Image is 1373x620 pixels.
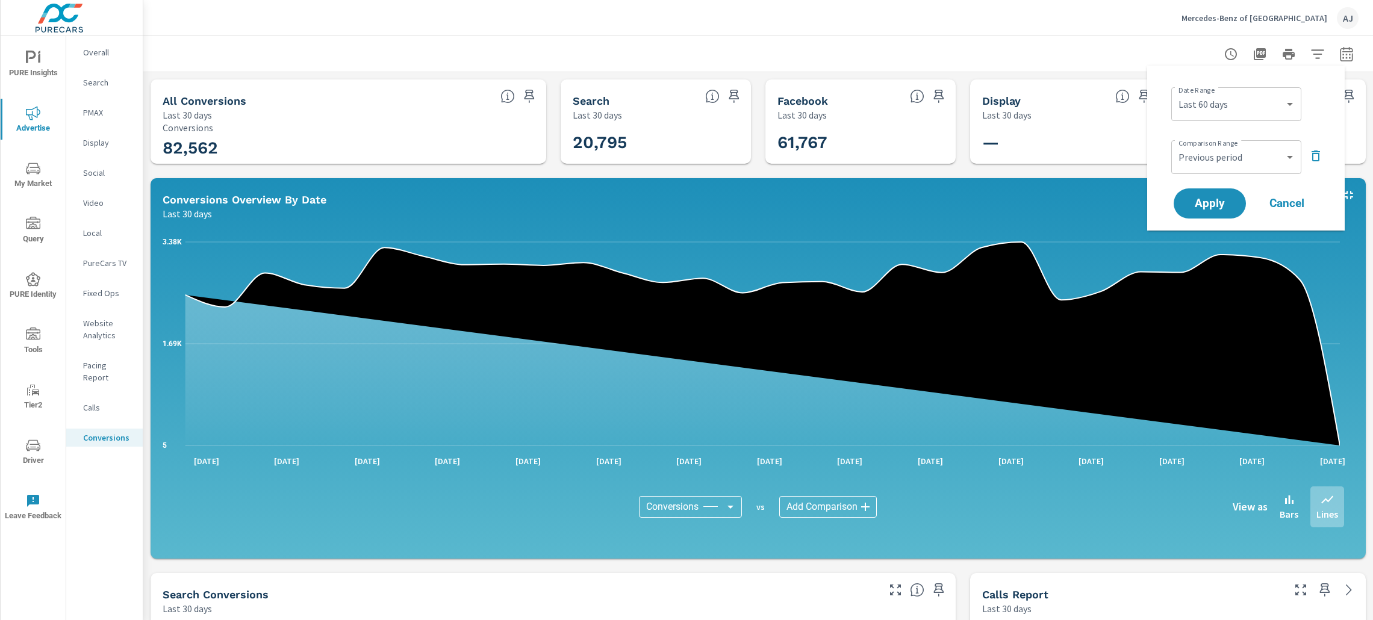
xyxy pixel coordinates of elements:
[66,194,143,212] div: Video
[886,580,905,600] button: Make Fullscreen
[83,167,133,179] p: Social
[83,359,133,383] p: Pacing Report
[4,494,62,523] span: Leave Feedback
[1316,507,1338,521] p: Lines
[66,254,143,272] div: PureCars TV
[163,108,212,122] p: Last 30 days
[777,95,828,107] h5: Facebook
[4,438,62,468] span: Driver
[426,455,469,467] p: [DATE]
[779,496,877,518] div: Add Comparison
[83,401,133,414] p: Calls
[1231,455,1273,467] p: [DATE]
[1334,42,1359,66] button: Select Date Range
[929,580,948,600] span: Save this to your personalized report
[66,398,143,417] div: Calls
[4,51,62,80] span: PURE Insights
[1280,507,1298,521] p: Bars
[163,441,167,450] text: 5
[520,87,539,106] span: Save this to your personalized report
[163,95,246,107] h5: All Conversions
[163,138,534,158] h3: 82,562
[4,383,62,412] span: Tier2
[66,356,143,386] div: Pacing Report
[83,432,133,444] p: Conversions
[83,137,133,149] p: Display
[668,455,710,467] p: [DATE]
[66,314,143,344] div: Website Analytics
[982,95,1021,107] h5: Display
[66,134,143,152] div: Display
[1339,185,1359,205] button: Minimize Widget
[83,76,133,88] p: Search
[1312,455,1354,467] p: [DATE]
[83,46,133,58] p: Overall
[1306,42,1330,66] button: Apply Filters
[185,455,228,467] p: [DATE]
[500,89,515,104] span: All Conversions include Actions, Leads and Unmapped Conversions
[66,73,143,91] div: Search
[982,588,1048,601] h5: Calls Report
[4,106,62,135] span: Advertise
[705,89,720,104] span: Search Conversions include Actions, Leads and Unmapped Conversions.
[1315,580,1334,600] span: Save this to your personalized report
[1,36,66,535] div: nav menu
[83,197,133,209] p: Video
[910,583,924,597] span: Search Conversions include Actions, Leads and Unmapped Conversions
[982,601,1032,616] p: Last 30 days
[163,122,534,133] p: Conversions
[929,87,948,106] span: Save this to your personalized report
[1339,580,1359,600] a: See more details in report
[83,227,133,239] p: Local
[982,108,1032,122] p: Last 30 days
[982,132,1148,153] h3: —
[646,501,699,513] span: Conversions
[346,455,388,467] p: [DATE]
[1263,198,1311,209] span: Cancel
[83,317,133,341] p: Website Analytics
[1115,89,1130,104] span: Display Conversions include Actions, Leads and Unmapped Conversions
[724,87,744,106] span: Save this to your personalized report
[990,455,1032,467] p: [DATE]
[163,206,212,221] p: Last 30 days
[573,132,739,153] h3: 20,795
[1251,188,1323,219] button: Cancel
[4,327,62,357] span: Tools
[777,108,827,122] p: Last 30 days
[786,501,858,513] span: Add Comparison
[66,43,143,61] div: Overall
[639,496,742,518] div: Conversions
[1291,580,1310,600] button: Make Fullscreen
[588,455,630,467] p: [DATE]
[742,501,779,512] p: vs
[1182,13,1327,23] p: Mercedes-Benz of [GEOGRAPHIC_DATA]
[4,161,62,191] span: My Market
[1070,455,1112,467] p: [DATE]
[573,108,622,122] p: Last 30 days
[1174,188,1246,219] button: Apply
[163,601,212,616] p: Last 30 days
[66,429,143,447] div: Conversions
[1151,455,1193,467] p: [DATE]
[749,455,791,467] p: [DATE]
[163,193,326,206] h5: Conversions Overview By Date
[66,164,143,182] div: Social
[1248,42,1272,66] button: "Export Report to PDF"
[1337,7,1359,29] div: AJ
[83,107,133,119] p: PMAX
[1186,198,1234,209] span: Apply
[66,284,143,302] div: Fixed Ops
[777,132,944,153] h3: 61,767
[4,217,62,246] span: Query
[829,455,871,467] p: [DATE]
[163,339,182,348] text: 1.69K
[266,455,308,467] p: [DATE]
[4,272,62,302] span: PURE Identity
[1277,42,1301,66] button: Print Report
[163,238,182,246] text: 3.38K
[66,104,143,122] div: PMAX
[507,455,549,467] p: [DATE]
[910,89,924,104] span: All conversions reported from Facebook with duplicates filtered out
[163,588,269,601] h5: Search Conversions
[83,257,133,269] p: PureCars TV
